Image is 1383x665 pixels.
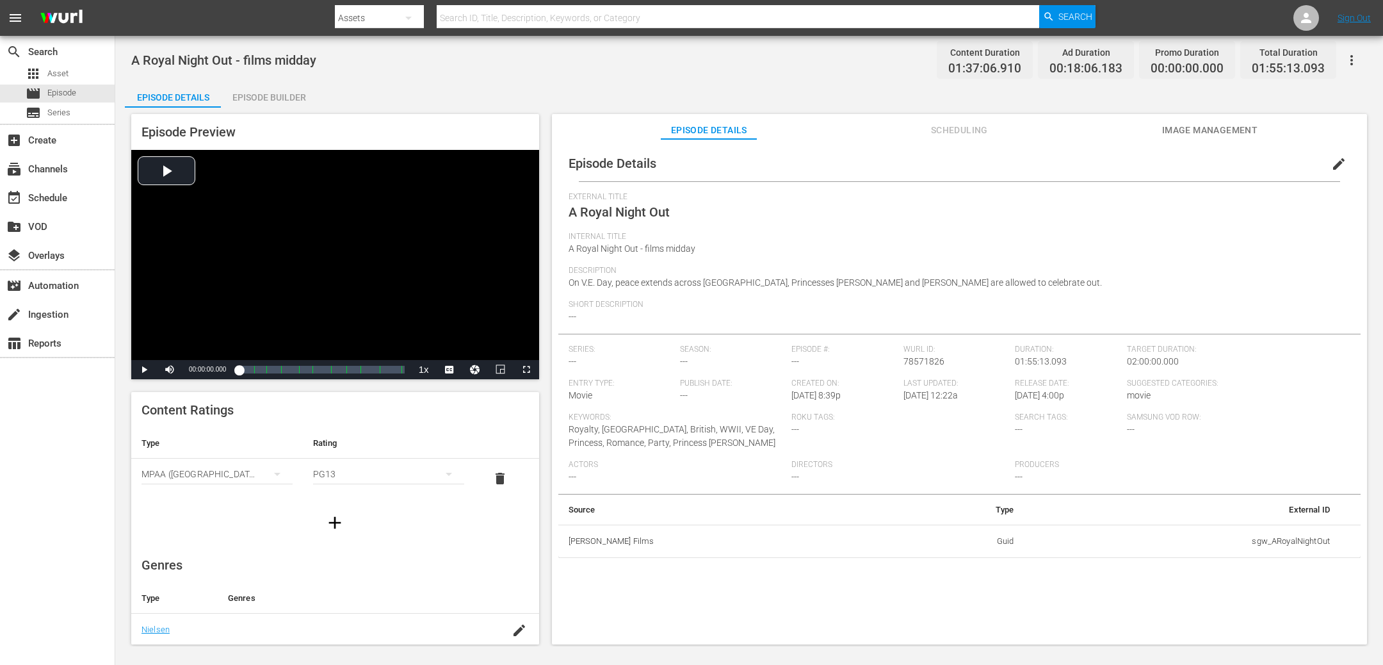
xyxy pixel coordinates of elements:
[6,44,22,60] span: Search
[791,472,799,482] span: ---
[558,525,900,558] th: [PERSON_NAME] Films
[1127,356,1179,366] span: 02:00:00.000
[1338,13,1371,23] a: Sign Out
[6,336,22,351] span: Reports
[142,625,170,634] a: Nielsen
[1151,44,1224,62] div: Promo Duration
[6,278,22,293] span: Automation
[791,424,799,434] span: ---
[569,204,670,220] span: A Royal Night Out
[313,456,464,492] div: PG13
[47,86,76,99] span: Episode
[303,428,474,459] th: Rating
[791,460,1008,470] span: Directors
[47,67,69,80] span: Asset
[6,190,22,206] span: Schedule
[26,86,41,101] span: Episode
[6,133,22,148] span: Create
[569,472,576,482] span: ---
[131,150,539,379] div: Video Player
[1015,345,1120,355] span: Duration:
[492,471,508,486] span: delete
[791,390,841,400] span: [DATE] 8:39p
[903,345,1008,355] span: Wurl ID:
[1161,122,1258,138] span: Image Management
[569,345,674,355] span: Series:
[791,379,896,389] span: Created On:
[1015,460,1232,470] span: Producers
[1015,356,1067,366] span: 01:55:13.093
[899,525,1024,558] td: Guid
[462,360,488,379] button: Jump To Time
[1331,156,1347,172] span: edit
[1127,345,1344,355] span: Target Duration:
[6,248,22,263] span: Overlays
[8,10,23,26] span: menu
[6,307,22,322] span: Ingestion
[903,379,1008,389] span: Last Updated:
[142,124,236,140] span: Episode Preview
[1323,149,1354,179] button: edit
[221,82,317,108] button: Episode Builder
[26,105,41,120] span: Series
[125,82,221,113] div: Episode Details
[1024,525,1340,558] td: sgw_ARoyalNightOut
[1049,44,1122,62] div: Ad Duration
[514,360,539,379] button: Fullscreen
[142,456,293,492] div: MPAA ([GEOGRAPHIC_DATA] (the))
[569,300,1344,310] span: Short Description
[948,44,1021,62] div: Content Duration
[569,311,576,322] span: ---
[239,366,404,374] div: Progress Bar
[1151,62,1224,76] span: 00:00:00.000
[569,266,1344,276] span: Description
[218,583,496,614] th: Genres
[1039,5,1096,28] button: Search
[948,62,1021,76] span: 01:37:06.910
[1015,413,1120,423] span: Search Tags:
[189,366,226,373] span: 00:00:00.000
[26,66,41,81] span: Asset
[791,345,896,355] span: Episode #:
[1049,62,1122,76] span: 00:18:06.183
[1015,472,1023,482] span: ---
[903,356,944,366] span: 78571826
[31,3,92,33] img: ans4CAIJ8jUAAAAAAAAAAAAAAAAAAAAAAAAgQb4GAAAAAAAAAAAAAAAAAAAAAAAAJMjXAAAAAAAAAAAAAAAAAAAAAAAAgAT5G...
[680,356,688,366] span: ---
[680,390,688,400] span: ---
[1015,390,1064,400] span: [DATE] 4:00p
[131,428,303,459] th: Type
[131,583,218,614] th: Type
[1252,62,1325,76] span: 01:55:13.093
[791,356,799,366] span: ---
[485,463,515,494] button: delete
[1127,413,1232,423] span: Samsung VOD Row:
[157,360,182,379] button: Mute
[488,360,514,379] button: Picture-in-Picture
[569,243,695,254] span: A Royal Night Out - films midday
[569,356,576,366] span: ---
[131,428,539,498] table: simple table
[569,460,786,470] span: Actors
[1058,5,1092,28] span: Search
[131,360,157,379] button: Play
[1127,379,1344,389] span: Suggested Categories:
[1024,495,1340,525] th: External ID
[6,219,22,234] span: VOD
[1015,424,1023,434] span: ---
[131,53,316,68] span: A Royal Night Out - films midday
[1127,390,1151,400] span: movie
[569,424,775,448] span: Royalty, [GEOGRAPHIC_DATA], British, WWII, VE Day, Princess, Romance, Party, Princess [PERSON_NAME]
[1015,379,1120,389] span: Release Date:
[569,192,1344,202] span: External Title
[569,379,674,389] span: Entry Type:
[142,402,234,418] span: Content Ratings
[411,360,437,379] button: Playback Rate
[569,232,1344,242] span: Internal Title
[569,277,1102,288] span: On V.E. Day, peace extends across [GEOGRAPHIC_DATA], Princesses [PERSON_NAME] and [PERSON_NAME] a...
[661,122,757,138] span: Episode Details
[221,82,317,113] div: Episode Builder
[125,82,221,108] button: Episode Details
[437,360,462,379] button: Captions
[791,413,1008,423] span: Roku Tags:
